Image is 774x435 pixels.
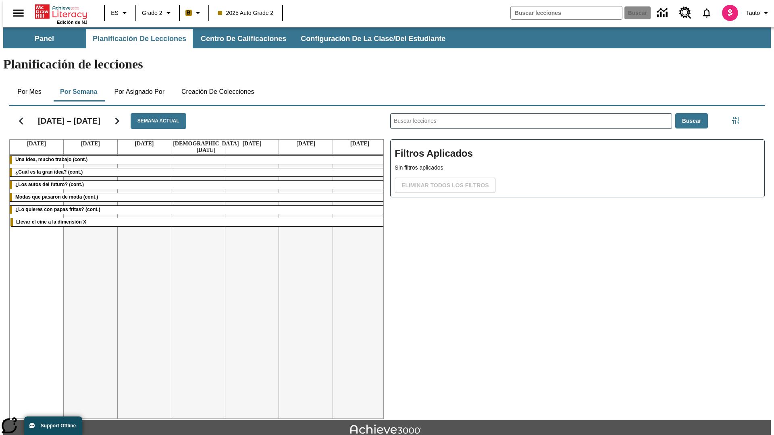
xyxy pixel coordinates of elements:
[142,9,162,17] span: Grado 2
[15,194,98,200] span: Modas que pasaron de moda (cont.)
[107,6,133,20] button: Lenguaje: ES, Selecciona un idioma
[3,29,453,48] div: Subbarra de navegación
[111,9,119,17] span: ES
[25,140,48,148] a: 18 de agosto de 2025
[728,112,744,128] button: Menú lateral de filtros
[35,4,87,20] a: Portada
[86,29,193,48] button: Planificación de lecciones
[717,2,743,23] button: Escoja un nuevo avatar
[79,140,102,148] a: 19 de agosto de 2025
[395,144,760,164] h2: Filtros Aplicados
[722,5,738,21] img: avatar image
[696,2,717,23] a: Notificaciones
[15,169,83,175] span: ¿Cuál es la gran idea? (cont.)
[4,29,85,48] button: Panel
[133,140,155,148] a: 20 de agosto de 2025
[395,164,760,172] p: Sin filtros aplicados
[41,423,76,429] span: Support Offline
[295,140,317,148] a: 23 de agosto de 2025
[10,181,387,189] div: ¿Los autos del futuro? (cont.)
[3,27,771,48] div: Subbarra de navegación
[15,182,84,187] span: ¿Los autos del futuro? (cont.)
[10,156,387,164] div: Una idea, mucho trabajo (cont.)
[652,2,674,24] a: Centro de información
[108,82,171,101] button: Por asignado por
[511,6,622,19] input: Buscar campo
[3,103,384,419] div: Calendario
[10,206,387,214] div: ¿Lo quieres con papas fritas? (cont.)
[35,3,87,25] div: Portada
[9,82,50,101] button: Por mes
[131,113,186,129] button: Semana actual
[384,103,765,419] div: Buscar
[674,2,696,24] a: Centro de recursos, Se abrirá en una pestaña nueva.
[675,113,708,129] button: Buscar
[182,6,206,20] button: Boost El color de la clase es anaranjado claro. Cambiar el color de la clase.
[107,111,127,131] button: Seguir
[57,20,87,25] span: Edición de NJ
[11,111,31,131] button: Regresar
[294,29,452,48] button: Configuración de la clase/del estudiante
[6,1,30,25] button: Abrir el menú lateral
[218,9,274,17] span: 2025 Auto Grade 2
[10,193,387,201] div: Modas que pasaron de moda (cont.)
[241,140,263,148] a: 22 de agosto de 2025
[10,168,387,176] div: ¿Cuál es la gran idea? (cont.)
[175,82,261,101] button: Creación de colecciones
[24,416,82,435] button: Support Offline
[390,139,765,197] div: Filtros Aplicados
[391,114,672,128] input: Buscar lecciones
[349,140,371,148] a: 24 de agosto de 2025
[54,82,104,101] button: Por semana
[3,57,771,72] h1: Planificación de lecciones
[10,218,386,226] div: Llevar el cine a la dimensión X
[743,6,774,20] button: Perfil/Configuración
[171,140,241,154] a: 21 de agosto de 2025
[187,8,191,18] span: B
[139,6,177,20] button: Grado: Grado 2, Elige un grado
[16,219,86,225] span: Llevar el cine a la dimensión X
[15,157,87,162] span: Una idea, mucho trabajo (cont.)
[194,29,293,48] button: Centro de calificaciones
[746,9,760,17] span: Tauto
[15,207,100,212] span: ¿Lo quieres con papas fritas? (cont.)
[38,116,100,126] h2: [DATE] – [DATE]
